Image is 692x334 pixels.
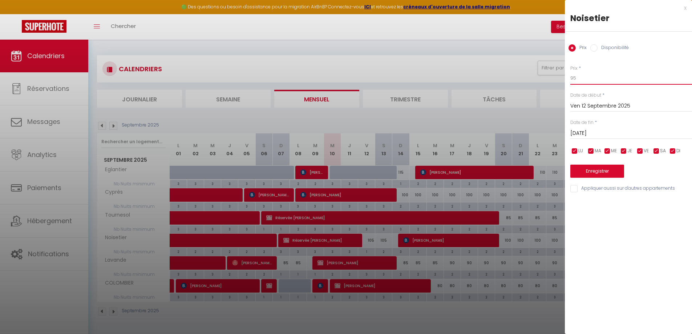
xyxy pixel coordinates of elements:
[576,44,587,52] label: Prix
[676,148,680,154] span: DI
[644,148,649,154] span: VE
[598,44,629,52] label: Disponibilité
[627,148,632,154] span: JE
[570,119,594,126] label: Date de fin
[578,148,583,154] span: LU
[570,92,601,99] label: Date de début
[570,12,687,24] div: Noisetier
[6,3,28,25] button: Ouvrir le widget de chat LiveChat
[570,165,624,178] button: Enregistrer
[570,65,578,72] label: Prix
[611,148,617,154] span: ME
[660,148,666,154] span: SA
[565,4,687,12] div: x
[595,148,601,154] span: MA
